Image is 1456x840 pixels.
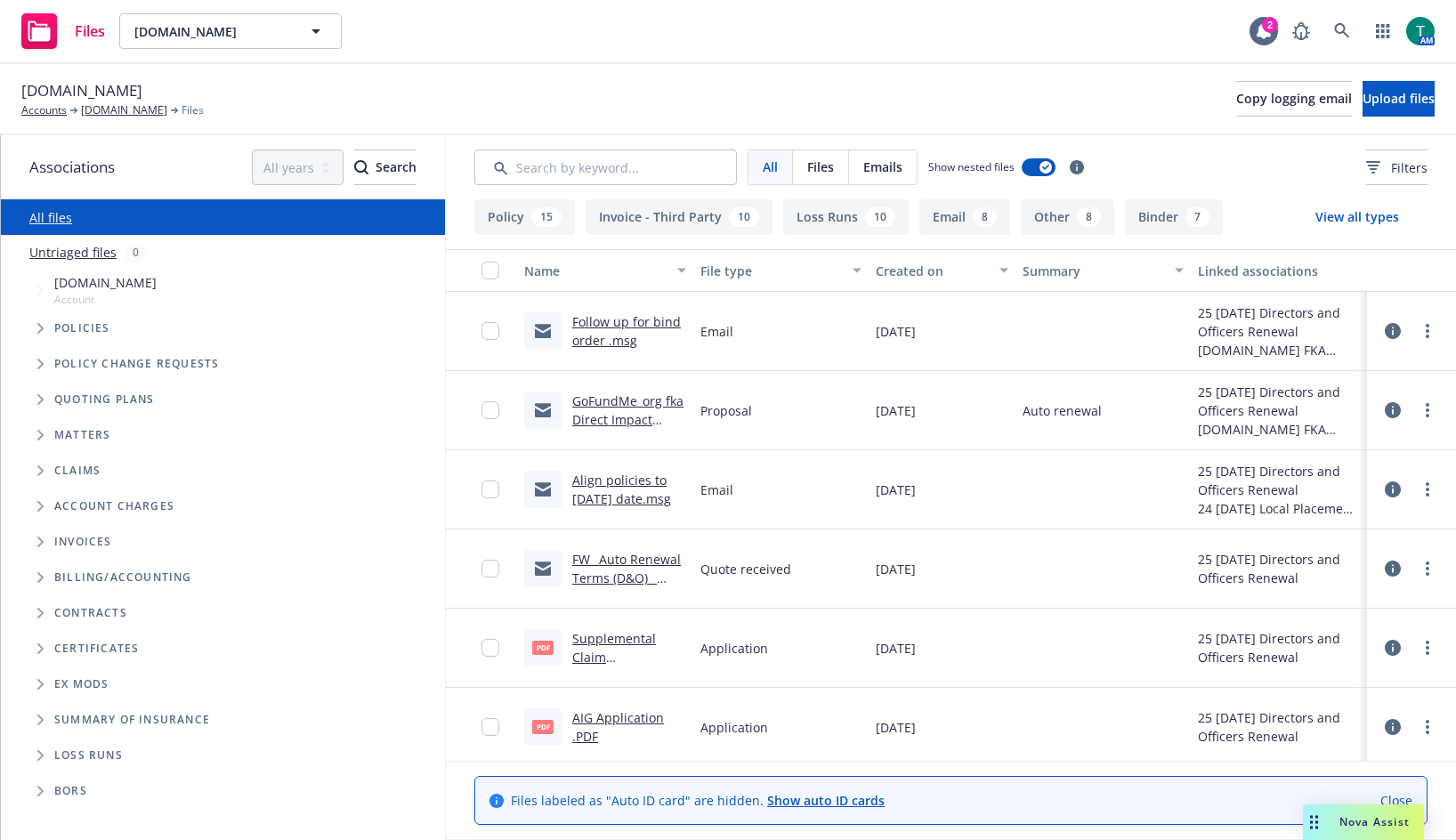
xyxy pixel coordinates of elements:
button: Binder [1125,199,1223,235]
div: Tree Example [1,270,445,560]
span: Account [54,292,157,307]
button: SearchSearch [354,149,417,185]
span: [DATE] [876,322,916,341]
a: more [1417,637,1438,658]
span: Auto renewal [1023,401,1102,420]
input: Toggle Row Selected [481,639,499,657]
span: Billing/Accounting [54,572,192,583]
a: FW_ Auto Renewal Terms (D&O) _ GoFundMe_org _ Policy # 01398153801.msg [572,551,681,642]
a: more [1417,716,1438,738]
span: Files [182,102,204,118]
button: File type [693,249,870,292]
span: [DOMAIN_NAME] [21,79,142,102]
span: Quote received [700,560,791,578]
div: 25 [DATE] Directors and Officers Renewal [1198,708,1360,746]
span: Filters [1366,158,1428,177]
input: Select all [481,262,499,279]
span: Summary of insurance [54,715,210,725]
button: Other [1021,199,1114,235]
span: Proposal [700,401,752,420]
span: PDF [532,641,554,654]
div: 25 [DATE] Directors and Officers Renewal [1198,550,1360,587]
a: Follow up for bind order .msg [572,313,681,349]
a: Files [14,6,112,56]
button: [DOMAIN_NAME] [119,13,342,49]
span: Email [700,481,733,499]
span: [DOMAIN_NAME] [134,22,288,41]
div: [DOMAIN_NAME] FKA Direct Impact Fund [1198,341,1360,359]
input: Search by keyword... [474,149,737,185]
span: BORs [54,786,87,796]
button: Linked associations [1191,249,1367,292]
button: Email [919,199,1010,235]
div: Search [354,150,417,184]
img: photo [1406,17,1435,45]
span: Files [75,24,105,38]
div: Linked associations [1198,262,1360,280]
div: 25 [DATE] Directors and Officers Renewal [1198,462,1360,499]
button: Loss Runs [783,199,909,235]
span: Email [700,322,733,341]
span: Nova Assist [1339,814,1410,829]
button: Name [517,249,693,292]
a: Supplemental Claim Information.PDF [572,630,668,684]
a: more [1417,558,1438,579]
span: All [763,157,778,176]
button: Policy [474,199,575,235]
span: Matters [54,430,110,440]
input: Toggle Row Selected [481,718,499,736]
span: Loss Runs [54,750,123,761]
span: Upload files [1363,90,1435,107]
span: Ex Mods [54,679,109,690]
a: Untriaged files [29,243,117,262]
div: Created on [876,262,989,280]
div: Drag to move [1303,804,1325,840]
div: 2 [1262,17,1278,33]
span: Policies [54,323,110,334]
span: [DATE] [876,401,916,420]
button: Copy logging email [1236,81,1352,117]
button: Upload files [1363,81,1435,117]
button: Created on [869,249,1015,292]
span: Filters [1391,158,1428,177]
span: Claims [54,465,101,476]
span: Application [700,718,768,737]
div: File type [700,262,843,280]
button: Invoice - Third Party [586,199,772,235]
span: Copy logging email [1236,90,1352,107]
div: Folder Tree Example [1,560,445,809]
div: 15 [531,207,562,227]
a: Show auto ID cards [767,792,885,809]
div: 8 [1077,207,1101,227]
svg: Search [354,160,368,174]
span: [DATE] [876,718,916,737]
span: Quoting plans [54,394,155,405]
input: Toggle Row Selected [481,481,499,498]
span: [DATE] [876,639,916,658]
span: Files labeled as "Auto ID card" are hidden. [511,791,885,810]
button: Nova Assist [1303,804,1424,840]
a: All files [29,209,72,226]
div: 25 [DATE] Directors and Officers Renewal [1198,383,1360,420]
a: AIG Application .PDF [572,709,664,745]
a: Accounts [21,102,67,118]
div: 7 [1185,207,1209,227]
a: Close [1380,791,1412,810]
a: [DOMAIN_NAME] [81,102,167,118]
span: Account charges [54,501,174,512]
span: Policy change requests [54,359,219,369]
span: [DATE] [876,560,916,578]
span: Emails [863,157,902,176]
a: more [1417,479,1438,500]
span: Files [807,157,834,176]
a: GoFundMe_org fka Direct Impact Fund 10_1_2025 D&O Renewal [572,392,684,465]
a: Search [1324,13,1360,49]
div: Name [524,262,667,280]
a: more [1417,400,1438,421]
button: Summary [1015,249,1192,292]
span: Show nested files [928,159,1015,174]
span: PDF [532,720,554,733]
div: 10 [729,207,759,227]
span: Associations [29,156,115,179]
div: 24 [DATE] Local Placement Renewal [1198,499,1360,518]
